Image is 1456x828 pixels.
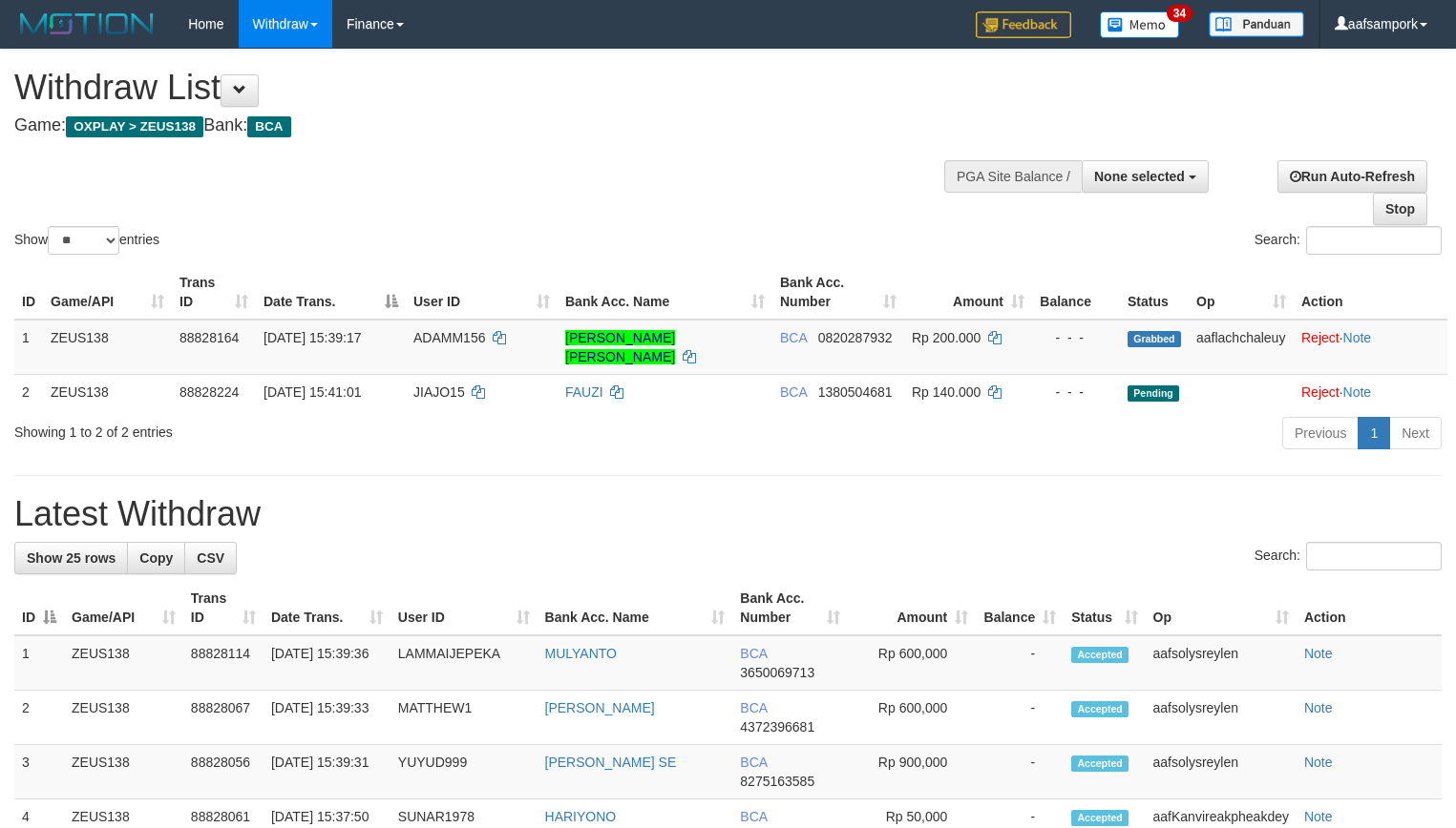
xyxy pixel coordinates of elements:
[1306,226,1442,255] input: Search:
[1294,265,1447,320] th: Action
[1209,11,1304,37] img: panduan.png
[14,581,64,635] th: ID: activate to sort column descending
[1071,756,1129,772] span: Accepted
[43,320,172,375] td: ZEUS138
[139,550,173,566] span: Copy
[390,635,538,691] td: LAMMAIJEPEKA
[264,384,361,400] span: [DATE] 15:41:01
[264,691,390,745] td: [DATE] 15:39:33
[558,265,772,320] th: Bank Acc. Name: activate to sort column ascending
[183,745,264,799] td: 88828056
[1071,701,1129,717] span: Accepted
[64,745,183,799] td: ZEUS138
[780,384,807,400] span: BCA
[976,635,1064,691] td: -
[1146,691,1297,745] td: aafsolysreylen
[1343,384,1372,400] a: Note
[740,700,767,715] span: BCA
[406,265,558,320] th: User ID: activate to sort column ascending
[64,635,183,691] td: ZEUS138
[912,384,981,400] span: Rp 140.000
[848,635,976,691] td: Rp 600,000
[780,330,807,345] span: BCA
[14,374,43,409] td: 2
[976,581,1064,635] th: Balance: activate to sort column ascending
[14,691,64,745] td: 2
[413,384,465,400] span: JIAJO15
[565,330,675,364] a: [PERSON_NAME] [PERSON_NAME]
[1071,810,1129,826] span: Accepted
[912,330,981,345] span: Rp 200.000
[1304,809,1333,824] a: Note
[14,265,43,320] th: ID
[1306,542,1442,570] input: Search:
[390,581,538,635] th: User ID: activate to sort column ascending
[413,330,485,345] span: ADAMM156
[1343,330,1372,345] a: Note
[944,160,1082,193] div: PGA Site Balance /
[740,755,767,770] span: BCA
[27,550,116,566] span: Show 25 rows
[247,116,290,137] span: BCA
[1301,330,1340,345] a: Reject
[1120,265,1189,320] th: Status
[1297,581,1442,635] th: Action
[14,10,159,38] img: MOTION_logo.png
[14,116,952,135] h4: Game: Bank:
[740,646,767,661] span: BCA
[976,691,1064,745] td: -
[183,635,264,691] td: 88828114
[172,265,256,320] th: Trans ID: activate to sort column ascending
[264,635,390,691] td: [DATE] 15:39:36
[256,265,406,320] th: Date Trans.: activate to sort column descending
[64,691,183,745] td: ZEUS138
[43,265,172,320] th: Game/API: activate to sort column ascending
[264,581,390,635] th: Date Trans.: activate to sort column ascending
[976,11,1071,38] img: Feedback.jpg
[1094,169,1185,184] span: None selected
[197,550,224,566] span: CSV
[1358,417,1390,449] a: 1
[127,542,185,574] a: Copy
[183,691,264,745] td: 88828067
[184,542,237,574] a: CSV
[1040,383,1112,402] div: - - -
[545,755,677,770] a: [PERSON_NAME] SE
[1189,320,1294,375] td: aaflachchaleuy
[1146,745,1297,799] td: aafsolysreylen
[1032,265,1120,320] th: Balance
[1294,320,1447,375] td: ·
[1255,226,1442,255] label: Search:
[818,384,893,400] span: Copy 1380504681 to clipboard
[772,265,904,320] th: Bank Acc. Number: activate to sort column ascending
[818,330,893,345] span: Copy 0820287932 to clipboard
[264,330,361,345] span: [DATE] 15:39:17
[1304,755,1333,770] a: Note
[1189,265,1294,320] th: Op: activate to sort column ascending
[1167,5,1192,22] span: 34
[1128,331,1181,347] span: Grabbed
[545,646,617,661] a: MULYANTO
[264,745,390,799] td: [DATE] 15:39:31
[740,665,814,680] span: Copy 3650069713 to clipboard
[1040,328,1112,347] div: - - -
[1282,417,1359,449] a: Previous
[740,809,767,824] span: BCA
[1255,542,1442,570] label: Search:
[904,265,1032,320] th: Amount: activate to sort column ascending
[1294,374,1447,409] td: ·
[976,745,1064,799] td: -
[545,809,617,824] a: HARIYONO
[66,116,203,137] span: OXPLAY > ZEUS138
[1304,700,1333,715] a: Note
[1071,647,1129,663] span: Accepted
[1146,581,1297,635] th: Op: activate to sort column ascending
[545,700,655,715] a: [PERSON_NAME]
[390,691,538,745] td: MATTHEW1
[565,384,603,400] a: FAUZI
[1146,635,1297,691] td: aafsolysreylen
[14,635,64,691] td: 1
[848,691,976,745] td: Rp 600,000
[1064,581,1145,635] th: Status: activate to sort column ascending
[1082,160,1209,193] button: None selected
